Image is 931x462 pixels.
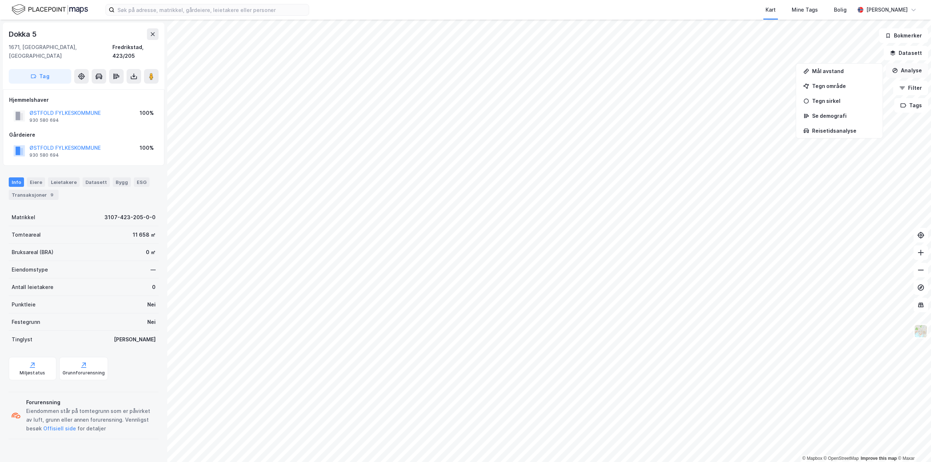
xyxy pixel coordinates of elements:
[12,3,88,16] img: logo.f888ab2527a4732fd821a326f86c7f29.svg
[893,81,928,95] button: Filter
[134,177,149,187] div: ESG
[140,144,154,152] div: 100%
[812,83,875,89] div: Tegn område
[48,177,80,187] div: Leietakere
[9,28,38,40] div: Dokka 5
[914,324,928,338] img: Z
[812,113,875,119] div: Se demografi
[147,300,156,309] div: Nei
[9,96,158,104] div: Hjemmelshaver
[9,69,71,84] button: Tag
[114,335,156,344] div: [PERSON_NAME]
[133,230,156,239] div: 11 658 ㎡
[12,283,53,292] div: Antall leietakere
[792,5,818,14] div: Mine Tags
[12,213,35,222] div: Matrikkel
[879,28,928,43] button: Bokmerker
[48,191,56,198] div: 9
[104,213,156,222] div: 3107-423-205-0-0
[151,265,156,274] div: —
[9,177,24,187] div: Info
[886,63,928,78] button: Analyse
[894,98,928,113] button: Tags
[12,318,40,326] div: Festegrunn
[29,152,59,158] div: 930 580 694
[140,109,154,117] div: 100%
[9,130,158,139] div: Gårdeiere
[861,456,897,461] a: Improve this map
[812,68,875,74] div: Mål avstand
[29,117,59,123] div: 930 580 694
[12,230,41,239] div: Tomteareal
[895,427,931,462] iframe: Chat Widget
[895,427,931,462] div: Kontrollprogram for chat
[9,43,112,60] div: 1671, [GEOGRAPHIC_DATA], [GEOGRAPHIC_DATA]
[83,177,110,187] div: Datasett
[812,128,875,134] div: Reisetidsanalyse
[112,43,159,60] div: Fredrikstad, 423/205
[9,190,59,200] div: Transaksjoner
[146,248,156,257] div: 0 ㎡
[812,98,875,104] div: Tegn sirkel
[26,398,156,407] div: Forurensning
[884,46,928,60] button: Datasett
[152,283,156,292] div: 0
[802,456,822,461] a: Mapbox
[20,370,45,376] div: Miljøstatus
[12,265,48,274] div: Eiendomstype
[866,5,908,14] div: [PERSON_NAME]
[12,300,36,309] div: Punktleie
[63,370,105,376] div: Grunnforurensning
[27,177,45,187] div: Eiere
[834,5,847,14] div: Bolig
[824,456,859,461] a: OpenStreetMap
[147,318,156,326] div: Nei
[115,4,309,15] input: Søk på adresse, matrikkel, gårdeiere, leietakere eller personer
[26,407,156,433] div: Eiendommen står på tomtegrunn som er påvirket av luft, grunn eller annen forurensning. Vennligst ...
[113,177,131,187] div: Bygg
[12,248,53,257] div: Bruksareal (BRA)
[766,5,776,14] div: Kart
[12,335,32,344] div: Tinglyst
